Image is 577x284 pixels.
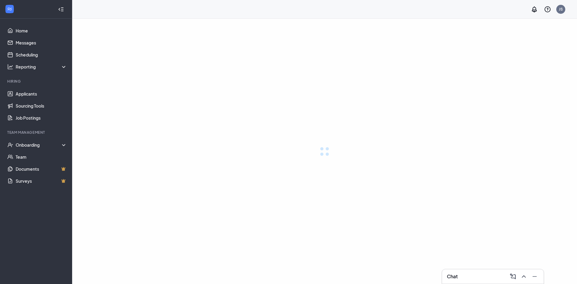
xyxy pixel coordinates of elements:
[531,273,538,280] svg: Minimize
[16,49,67,61] a: Scheduling
[544,6,551,13] svg: QuestionInfo
[58,6,64,12] svg: Collapse
[447,273,458,280] h3: Chat
[16,100,67,112] a: Sourcing Tools
[559,7,563,12] div: JS
[16,142,67,148] div: Onboarding
[520,273,527,280] svg: ChevronUp
[16,112,67,124] a: Job Postings
[508,272,517,281] button: ComposeMessage
[16,25,67,37] a: Home
[16,64,67,70] div: Reporting
[16,151,67,163] a: Team
[509,273,517,280] svg: ComposeMessage
[7,130,66,135] div: Team Management
[7,79,66,84] div: Hiring
[531,6,538,13] svg: Notifications
[16,88,67,100] a: Applicants
[7,142,13,148] svg: UserCheck
[7,64,13,70] svg: Analysis
[518,272,528,281] button: ChevronUp
[16,175,67,187] a: SurveysCrown
[16,163,67,175] a: DocumentsCrown
[529,272,539,281] button: Minimize
[7,6,13,12] svg: WorkstreamLogo
[16,37,67,49] a: Messages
